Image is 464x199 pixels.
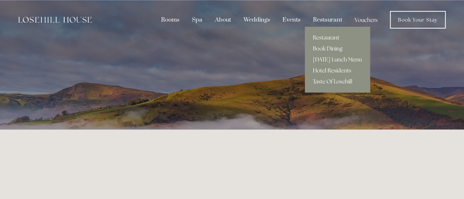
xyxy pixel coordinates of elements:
[305,32,370,43] a: Restaurant
[156,13,185,27] div: Rooms
[18,17,92,23] img: Losehill House
[305,76,370,87] a: Taste Of Losehill
[305,54,370,65] a: [DATE] Lunch Menu
[305,43,370,54] a: Book Dining
[277,13,306,27] div: Events
[186,13,208,27] div: Spa
[209,13,237,27] div: About
[390,11,446,29] a: Book Your Stay
[307,13,348,27] div: Restaurant
[349,13,383,27] a: Vouchers
[238,13,275,27] div: Weddings
[305,65,370,76] a: Hotel Residents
